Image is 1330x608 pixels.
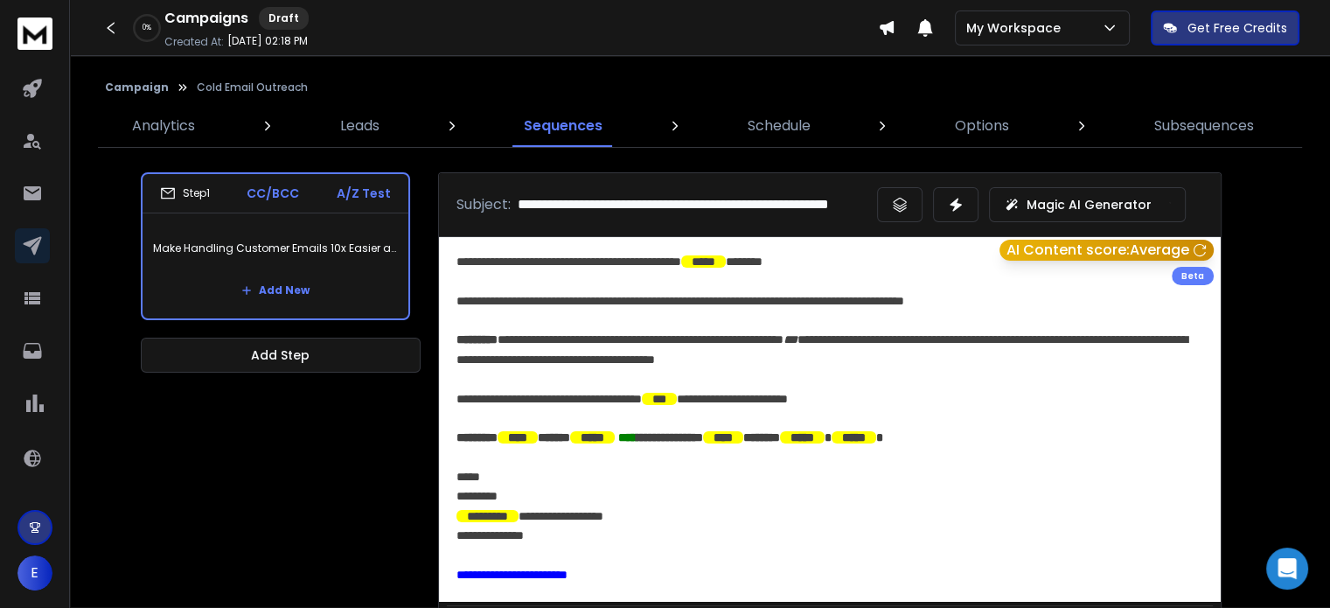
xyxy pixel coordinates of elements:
button: Add Step [141,338,421,373]
p: Analytics [132,115,195,136]
h1: Campaigns [164,8,248,29]
li: Step1CC/BCCA/Z TestMake Handling Customer Emails 10x Easier at {{companyName}}Add New [141,172,410,320]
button: Campaign [105,80,169,94]
p: Subsequences [1154,115,1254,136]
p: CC/BCC [247,185,299,202]
p: Created At: [164,35,224,49]
a: Analytics [122,105,205,147]
button: Add New [227,273,324,308]
a: Leads [330,105,390,147]
p: Get Free Credits [1187,19,1287,37]
button: Get Free Credits [1151,10,1299,45]
a: Subsequences [1144,105,1264,147]
p: Schedule [748,115,811,136]
p: 0 % [143,23,151,33]
div: Draft [259,7,309,30]
a: Schedule [737,105,821,147]
p: My Workspace [966,19,1068,37]
div: Open Intercom Messenger [1266,548,1308,590]
a: Options [944,105,1020,147]
button: Magic AI Generator [989,187,1186,222]
p: Sequences [524,115,602,136]
p: Magic AI Generator [1027,196,1152,213]
img: logo [17,17,52,50]
p: Cold Email Outreach [197,80,308,94]
p: Subject: [456,194,511,215]
button: E [17,556,52,591]
p: Make Handling Customer Emails 10x Easier at {{companyName}} [153,224,398,273]
p: Options [955,115,1009,136]
p: A/Z Test [337,185,391,202]
a: Sequences [513,105,613,147]
div: Beta [1172,267,1214,285]
button: AI Content score:Average [999,240,1214,261]
p: Leads [340,115,380,136]
p: [DATE] 02:18 PM [227,34,308,48]
div: Step 1 [160,185,210,201]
